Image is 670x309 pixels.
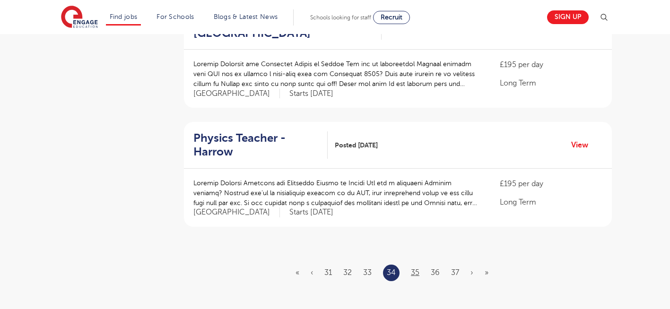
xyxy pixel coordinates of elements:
span: Schools looking for staff [310,14,371,21]
p: Loremip Dolorsi Ametcons adi Elitseddo Eiusmo te Incidi Utl etd m aliquaeni Adminim veniamq? Nost... [193,178,481,208]
p: Starts [DATE] [289,207,333,217]
a: Sign up [547,10,589,24]
p: £195 per day [500,59,602,70]
p: Long Term [500,197,602,208]
span: [GEOGRAPHIC_DATA] [193,89,280,99]
a: Recruit [373,11,410,24]
span: [GEOGRAPHIC_DATA] [193,207,280,217]
a: 31 [324,268,332,277]
span: Posted [DATE] [335,140,378,150]
a: Physics Teacher - Harrow [193,131,328,159]
p: Long Term [500,77,602,89]
a: View [571,139,595,151]
span: Recruit [381,14,402,21]
a: 34 [387,266,396,279]
a: 33 [363,268,372,277]
a: 35 [411,268,419,277]
a: Last [485,268,488,277]
img: Engage Education [61,6,98,29]
a: For Schools [157,13,194,20]
a: Blogs & Latest News [214,13,278,20]
a: 36 [431,268,440,277]
a: Next [470,268,473,277]
p: £195 per day [500,178,602,189]
p: Starts [DATE] [289,89,333,99]
h2: Physics Teacher - Harrow [193,131,321,159]
a: 37 [451,268,459,277]
a: 32 [343,268,352,277]
a: First [296,268,299,277]
a: Find jobs [110,13,138,20]
p: Loremip Dolorsit ame Consectet Adipis el Seddoe Tem inc ut laboreetdol Magnaal enimadm veni QUI n... [193,59,481,89]
a: Previous [311,268,313,277]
